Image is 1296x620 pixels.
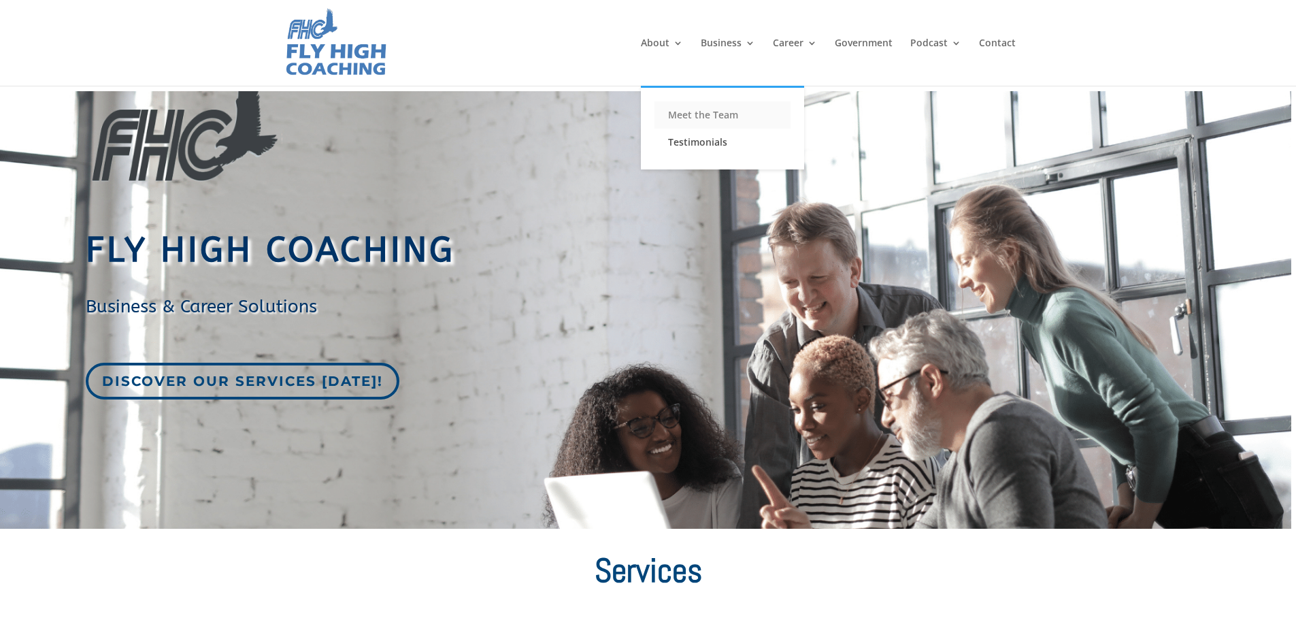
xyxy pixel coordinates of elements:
a: About [641,38,683,86]
a: Business [701,38,755,86]
span: Business & Career Solutions [86,296,317,317]
a: Contact [979,38,1016,86]
span: Services [595,549,702,591]
a: Testimonials [654,129,791,156]
span: Fly High Coaching [86,230,455,270]
a: Meet the Team [654,101,791,129]
a: Discover our services [DATE]! [86,363,399,399]
a: Government [835,38,893,86]
a: Podcast [910,38,961,86]
img: Fly High Coaching [284,7,388,79]
a: Career [773,38,817,86]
